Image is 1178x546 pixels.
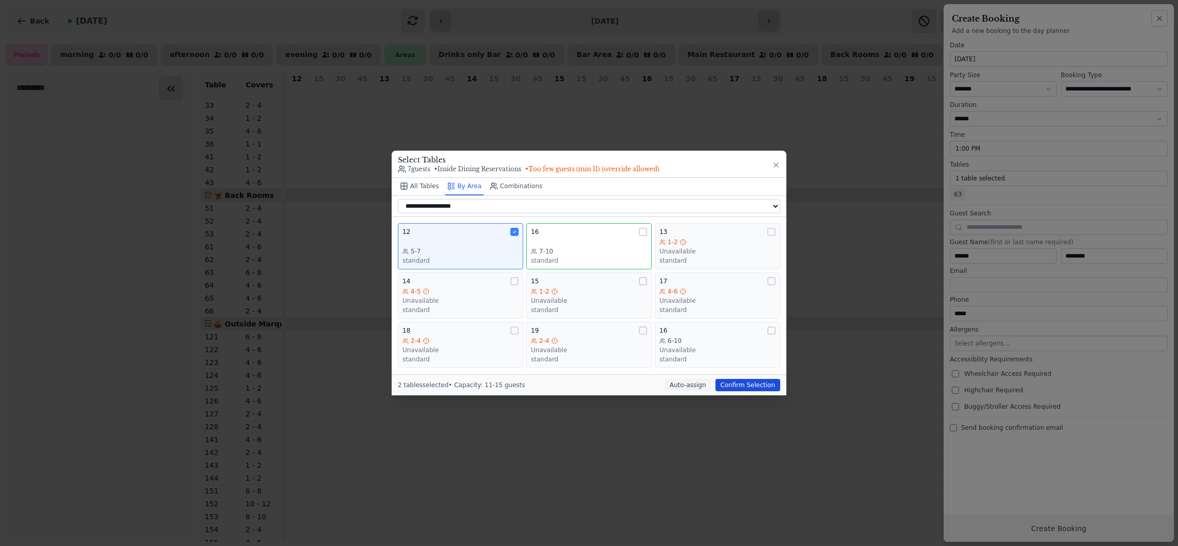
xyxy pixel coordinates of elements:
[402,346,519,354] div: Unavailable
[659,247,776,256] div: Unavailable
[539,337,549,345] span: 2-4
[655,223,780,269] button: 131-2Unavailablestandard
[398,381,525,389] span: 2 tables selected • Capacity: 11-15 guests
[668,238,678,246] span: 1-2
[526,223,652,269] button: 167-10standard
[602,165,659,173] span: (override allowed)
[539,287,549,296] span: 1-2
[488,178,545,195] button: Combinations
[659,228,667,236] span: 13
[659,355,776,363] div: standard
[411,247,421,256] span: 5-7
[402,355,519,363] div: standard
[668,287,678,296] span: 4-6
[398,223,523,269] button: 125-7standard
[411,337,421,345] span: 2-4
[659,277,667,285] span: 17
[539,247,553,256] span: 7-10
[525,165,659,173] span: • Too few guests (min 11)
[531,346,647,354] div: Unavailable
[715,379,780,391] button: Confirm Selection
[402,277,410,285] span: 14
[526,272,652,319] button: 151-2Unavailablestandard
[531,306,647,314] div: standard
[531,297,647,305] div: Unavailable
[434,165,521,173] span: • Inside Dining Reservations
[659,297,776,305] div: Unavailable
[531,277,539,285] span: 15
[398,178,441,195] button: All Tables
[402,257,519,265] div: standard
[402,297,519,305] div: Unavailable
[659,257,776,265] div: standard
[655,322,780,368] button: 166-10Unavailablestandard
[659,306,776,314] div: standard
[402,326,410,335] span: 18
[398,272,523,319] button: 144-5Unavailablestandard
[411,287,421,296] span: 4-5
[402,228,410,236] span: 12
[398,165,430,173] span: 7 guests
[531,257,647,265] div: standard
[659,346,776,354] div: Unavailable
[402,306,519,314] div: standard
[531,228,539,236] span: 16
[668,337,682,345] span: 6-10
[659,326,667,335] span: 16
[526,322,652,368] button: 192-4Unavailablestandard
[665,379,711,391] button: Auto-assign
[398,155,659,165] h3: Select Tables
[398,322,523,368] button: 182-4Unavailablestandard
[531,326,539,335] span: 19
[531,355,647,363] div: standard
[445,178,484,195] button: By Area
[655,272,780,319] button: 174-6Unavailablestandard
